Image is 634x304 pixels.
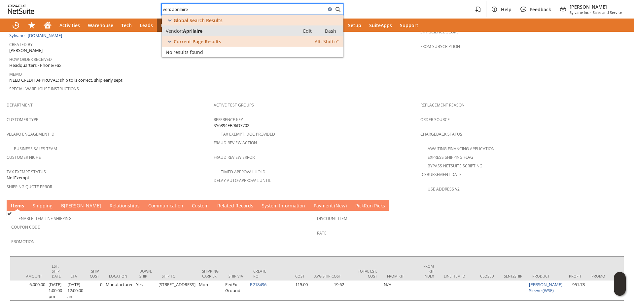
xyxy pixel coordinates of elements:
a: B[PERSON_NAME] [59,202,103,210]
a: Tax Exempt. Doc Provided [221,131,275,137]
span: Warehouse [88,22,113,28]
td: [DATE] 12:00:00 am [66,281,85,300]
span: Activities [59,22,80,28]
span: Tech [121,22,132,28]
div: Amount [16,274,42,279]
a: From Subscription [420,44,460,49]
td: 951.78 [564,281,586,300]
div: Cost [278,274,304,279]
div: Create PO [253,269,268,279]
a: Tech [117,19,136,32]
div: Line Item ID [444,274,470,279]
td: Yes [134,281,157,300]
td: [STREET_ADDRESS] [157,281,197,300]
span: Sylvane Inc [570,10,589,15]
span: Oracle Guided Learning Widget. To move around, please hold and drag [614,284,626,296]
span: Aprilaire [183,28,202,34]
div: Down. Ship [139,269,152,279]
span: S [33,202,35,209]
svg: Home [44,21,52,29]
a: [PERSON_NAME] Sleeve (WSE) [529,282,562,293]
td: 19.62 [309,281,346,300]
div: Shipping Carrier [202,269,219,279]
span: B [61,202,64,209]
a: Fraud Review Error [214,154,255,160]
div: Ship Cost [90,269,99,279]
a: Rate [317,230,327,236]
a: Created By [9,42,33,47]
span: u [195,202,198,209]
svg: logo [8,5,34,14]
a: Opportunities [157,19,197,32]
td: 0 [85,281,104,300]
span: P [314,202,316,209]
div: Est. Ship Date [52,264,61,279]
span: SuiteApps [369,22,392,28]
div: Sent2Ship [504,274,522,279]
div: Ship To [162,274,192,279]
svg: Recent Records [12,21,20,29]
a: Express Shipping Flag [428,154,473,160]
a: Department [7,102,33,108]
span: Setup [348,22,361,28]
a: Shipping Quote Error [7,184,52,190]
a: Reference Key [214,117,243,122]
a: P218496 [250,282,266,287]
a: Timed Approval Hold [221,169,265,175]
iframe: Click here to launch Oracle Guided Learning Help Panel [614,272,626,296]
a: Use Address V2 [428,186,460,192]
td: More [197,281,224,300]
a: Disbursement Date [420,172,462,177]
span: Sales and Service [593,10,622,15]
a: Tax Exempt Status [7,169,46,175]
a: Related Records [216,202,255,210]
svg: Shortcuts [28,21,36,29]
a: Sift Science Score [420,29,459,35]
div: Promo [591,274,606,279]
div: From Kit [387,274,413,279]
span: e [220,202,223,209]
div: Shortcuts [24,19,40,32]
a: Warehouse [84,19,117,32]
a: SuiteApps [365,19,396,32]
a: Dash: [319,27,342,35]
a: Order Source [420,117,450,122]
a: Replacement reason [420,102,465,108]
a: Activities [55,19,84,32]
a: Business Sales Team [14,146,57,152]
div: Ship Via [229,274,243,279]
span: Help [501,6,511,13]
span: [PERSON_NAME] [9,47,43,54]
span: NEED CREDIT APPROVAL: ship to is correct, ship early sept [9,77,123,83]
a: Bypass NetSuite Scripting [428,163,482,169]
a: Support [396,19,422,32]
a: Relationships [108,202,141,210]
div: Avg Ship Cost [314,274,341,279]
a: System Information [260,202,307,210]
span: NotExempt [7,175,29,181]
div: Closed [480,274,494,279]
a: Delay Auto-Approval Until [214,178,271,183]
a: Fraud Review Action [214,140,257,146]
a: Coupon Code [11,224,40,230]
span: Current Page Results [174,38,221,45]
span: k [362,202,364,209]
span: I [11,202,13,209]
span: SY6894EB96D7702 [214,122,249,129]
div: From Kit Index [423,264,434,279]
a: Custom [190,202,210,210]
a: Edit: [296,27,319,35]
a: How Order Received [9,57,52,62]
a: Enable Item Line Shipping [18,216,72,221]
a: Sylvane - [DOMAIN_NAME] [9,32,64,38]
a: Setup [344,19,365,32]
a: Awaiting Financing Application [428,146,495,152]
a: Memo [9,71,22,77]
span: Vendor: [166,28,183,34]
span: No results found [166,49,203,55]
input: Search [162,5,326,13]
span: Leads [140,22,153,28]
img: Checked [7,211,12,216]
span: C [148,202,151,209]
a: Special Warehouse Instructions [9,86,79,92]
